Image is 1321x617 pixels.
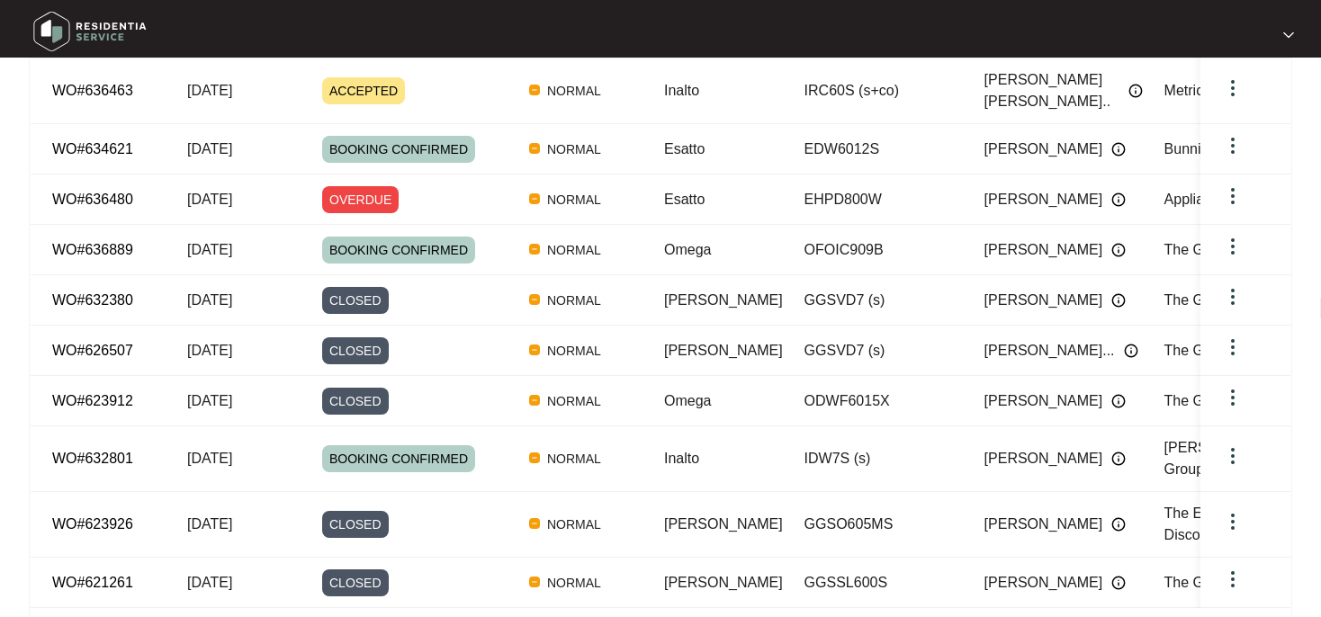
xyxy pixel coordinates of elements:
img: Info icon [1111,192,1126,207]
a: WO#626507 [52,343,133,358]
span: NORMAL [540,572,608,594]
span: [DATE] [187,242,232,257]
img: dropdown arrow [1222,336,1244,358]
span: NORMAL [540,290,608,311]
span: NORMAL [540,340,608,362]
span: [PERSON_NAME] [984,139,1103,160]
a: WO#632801 [52,451,133,466]
img: Info icon [1111,576,1126,590]
span: NORMAL [540,80,608,102]
span: [DATE] [187,393,232,408]
img: Vercel Logo [529,518,540,529]
td: GGSSL600S [783,558,963,608]
a: WO#632380 [52,292,133,308]
a: WO#636480 [52,192,133,207]
a: WO#621261 [52,575,133,590]
span: [DATE] [187,343,232,358]
img: Vercel Logo [529,452,540,463]
span: Appliances Online [1164,192,1281,207]
a: WO#623912 [52,393,133,408]
img: Info icon [1111,452,1126,466]
span: [DATE] [187,575,232,590]
img: dropdown arrow [1283,31,1294,40]
a: WO#636463 [52,83,133,98]
img: dropdown arrow [1222,568,1244,590]
span: NORMAL [540,189,608,210]
span: Esatto [664,192,705,207]
span: [DATE] [187,516,232,532]
img: Info icon [1111,394,1126,408]
td: GGSVD7 (s) [783,326,963,376]
span: [DATE] [187,451,232,466]
span: BOOKING CONFIRMED [322,237,475,264]
td: EDW6012S [783,124,963,174]
a: WO#634621 [52,141,133,156]
td: IRC60S (s+co) [783,58,963,124]
span: CLOSED [322,287,389,314]
img: dropdown arrow [1222,135,1244,156]
span: The Good Guys [1164,393,1266,408]
img: Vercel Logo [529,577,540,587]
span: Inalto [664,83,699,98]
td: EHPD800W [783,174,963,225]
span: CLOSED [322,511,389,538]
span: NORMAL [540,448,608,469]
img: Vercel Logo [529,85,540,95]
span: [PERSON_NAME]... [984,340,1115,362]
img: Vercel Logo [529,344,540,355]
span: The Electrical Discounter [1164,505,1252,542]
span: [PERSON_NAME] [984,189,1103,210]
span: BOOKING CONFIRMED [322,445,475,472]
td: GGSVD7 (s) [783,275,963,326]
span: Metricon Homes (SA) [1164,83,1302,98]
span: [PERSON_NAME] [984,290,1103,311]
span: OVERDUE [322,186,399,213]
span: [PERSON_NAME] [664,575,783,590]
span: CLOSED [322,388,389,415]
img: dropdown arrow [1222,445,1244,467]
span: [PERSON_NAME] [984,448,1103,469]
td: IDW7S (s) [783,426,963,492]
span: [PERSON_NAME] [984,572,1103,594]
span: [PERSON_NAME] [664,343,783,358]
span: The Good Guys [1164,292,1266,308]
span: [DATE] [187,192,232,207]
span: [DATE] [187,83,232,98]
span: NORMAL [540,139,608,160]
img: Vercel Logo [529,294,540,305]
img: Vercel Logo [529,193,540,204]
span: CLOSED [322,569,389,596]
span: Bunnings Warehouse [1164,141,1301,156]
span: [PERSON_NAME] Group [1164,440,1283,477]
span: [PERSON_NAME] [984,390,1103,412]
img: Info icon [1111,517,1126,532]
span: NORMAL [540,239,608,261]
td: OFOIC909B [783,225,963,275]
span: The Good Guys [1164,343,1266,358]
a: WO#636889 [52,242,133,257]
img: dropdown arrow [1222,185,1244,207]
span: [PERSON_NAME] [PERSON_NAME].. [984,69,1119,112]
span: [DATE] [187,141,232,156]
img: Vercel Logo [529,395,540,406]
span: BOOKING CONFIRMED [322,136,475,163]
img: dropdown arrow [1222,286,1244,308]
span: The Good Guys [1164,575,1266,590]
img: dropdown arrow [1222,511,1244,532]
span: Omega [664,393,711,408]
img: dropdown arrow [1222,387,1244,408]
span: Inalto [664,451,699,466]
span: Esatto [664,141,705,156]
td: GGSO605MS [783,492,963,558]
img: Info icon [1111,142,1126,156]
img: Info icon [1124,344,1138,358]
img: residentia service logo [27,4,153,58]
span: Omega [664,242,711,257]
img: Info icon [1128,84,1143,98]
span: [PERSON_NAME] [664,516,783,532]
span: CLOSED [322,337,389,364]
img: Info icon [1111,243,1126,257]
img: dropdown arrow [1222,236,1244,257]
img: dropdown arrow [1222,77,1244,99]
span: ACCEPTED [322,77,405,104]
